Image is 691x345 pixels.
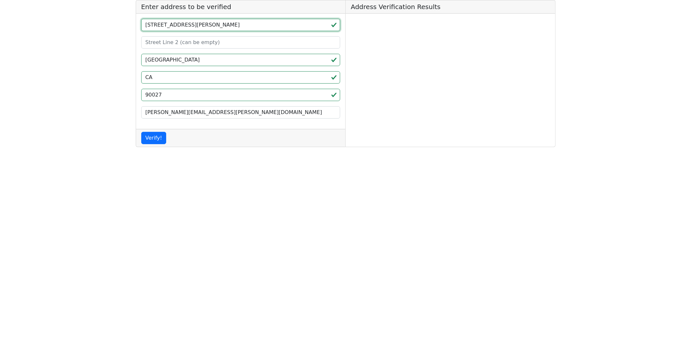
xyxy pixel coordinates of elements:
[141,106,340,119] input: Your Email
[346,0,555,14] h5: Address Verification Results
[141,36,340,49] input: Street Line 2 (can be empty)
[141,132,167,144] button: Verify!
[136,0,346,14] h5: Enter address to be verified
[141,89,340,101] input: ZIP code 5 or 5+4
[141,71,340,84] input: 2-Letter State
[141,54,340,66] input: City
[141,19,340,31] input: Street Line 1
